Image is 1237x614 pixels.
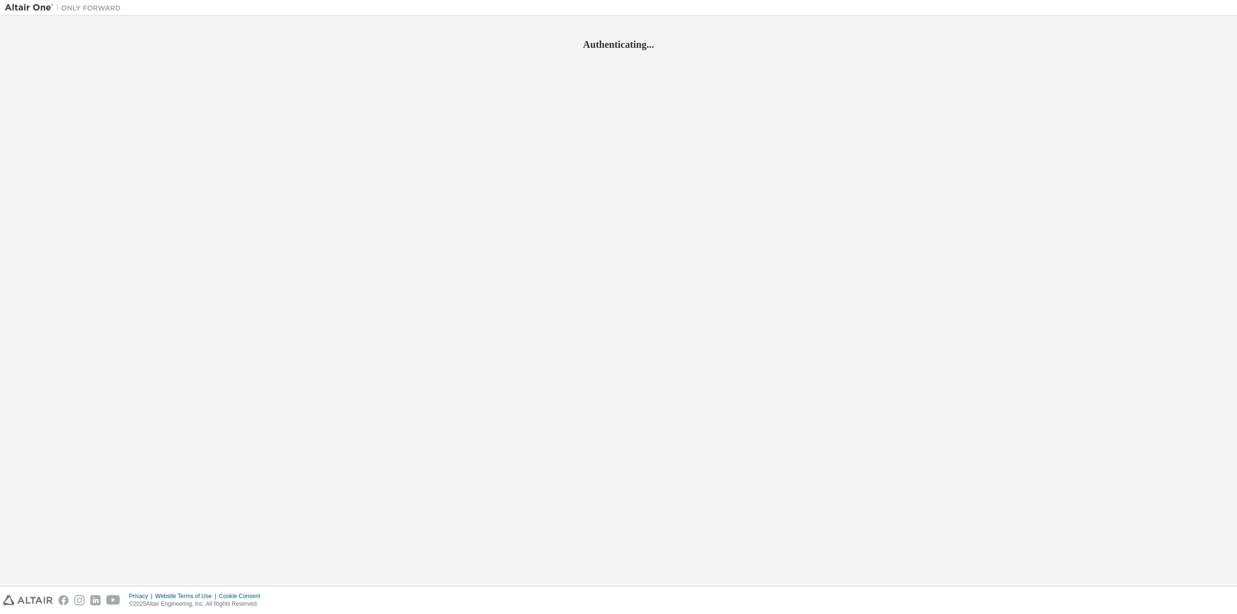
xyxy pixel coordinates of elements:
[106,595,120,605] img: youtube.svg
[155,592,219,600] div: Website Terms of Use
[58,595,69,605] img: facebook.svg
[5,38,1232,51] h2: Authenticating...
[90,595,101,605] img: linkedin.svg
[129,600,266,608] p: © 2025 Altair Engineering, Inc. All Rights Reserved.
[5,3,126,13] img: Altair One
[3,595,53,605] img: altair_logo.svg
[129,592,155,600] div: Privacy
[74,595,85,605] img: instagram.svg
[219,592,266,600] div: Cookie Consent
